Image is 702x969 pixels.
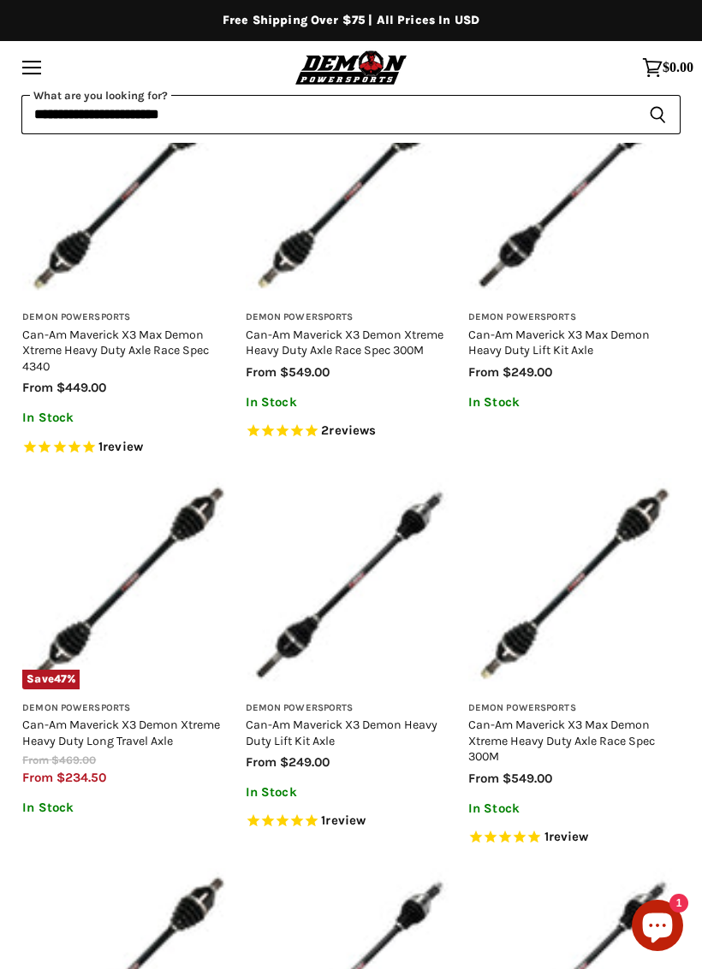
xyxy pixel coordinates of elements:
a: Can-Am Maverick X3 Max Demon Xtreme Heavy Duty Axle Race Spec 4340 [22,328,209,374]
span: Save % [22,670,80,688]
h3: Demon Powersports [22,702,234,715]
h3: Demon Powersports [468,311,680,324]
h3: Demon Powersports [468,702,680,715]
span: 1 reviews [98,439,143,454]
img: Demon Powersports [292,48,411,86]
span: $549.00 [280,364,330,380]
span: $249.00 [503,364,552,380]
span: 1 reviews [544,829,589,844]
p: In Stock [246,395,457,410]
span: $0.00 [663,60,693,75]
span: $549.00 [503,771,552,786]
img: Can-Am Maverick X3 Demon Xtreme Heavy Duty Long Travel Axle [22,478,234,689]
a: Can-Am Maverick X3 Max Demon Heavy Duty Lift Kit Axle [468,328,650,358]
span: review [103,439,143,454]
span: 2 reviews [321,422,376,438]
form: Product [21,95,681,134]
h3: Demon Powersports [22,311,234,324]
span: from [468,364,499,380]
span: review [325,813,366,829]
span: $449.00 [57,380,106,395]
inbox-online-store-chat: Shopify online store chat [627,900,688,955]
span: $469.00 [51,753,96,766]
img: Can-Am Maverick X3 Demon Xtreme Heavy Duty Axle Race Spec 300M [246,87,457,298]
span: 1 reviews [321,813,366,829]
span: review [549,829,589,844]
p: In Stock [468,801,680,816]
span: from [468,771,499,786]
span: from [246,754,277,770]
span: 47 [54,672,67,685]
a: Can-Am Maverick X3 Demon Xtreme Heavy Duty Long Travel Axle [22,718,220,748]
img: Can-Am Maverick X3 Max Demon Xtreme Heavy Duty Axle Race Spec 4340 [22,87,234,298]
span: Rated 5.0 out of 5 stars 1 reviews [246,812,457,830]
button: Search [635,95,681,134]
span: Rated 5.0 out of 5 stars 2 reviews [246,422,457,440]
span: reviews [329,422,376,438]
span: from [246,364,277,380]
span: from [22,753,49,766]
p: In Stock [22,801,234,815]
a: Can-Am Maverick X3 Demon Xtreme Heavy Duty Axle Race Spec 300M [246,328,443,358]
p: In Stock [468,395,680,410]
span: $234.50 [57,770,106,785]
p: In Stock [22,411,234,425]
a: Can-Am Maverick X3 Max Demon Xtreme Heavy Duty Axle Race Spec 300M [468,718,655,764]
h3: Demon Powersports [246,702,457,715]
a: Can-Am Maverick X3 Demon Xtreme Heavy Duty Long Travel AxleSave47% [22,478,234,689]
a: Can-Am Maverick X3 Demon Heavy Duty Lift Kit Axle [246,718,437,748]
img: Can-Am Maverick X3 Demon Heavy Duty Lift Kit Axle [246,478,457,689]
span: Rated 5.0 out of 5 stars 1 reviews [468,829,680,847]
span: $249.00 [280,754,330,770]
h3: Demon Powersports [246,311,457,324]
img: Can-Am Maverick X3 Max Demon Heavy Duty Lift Kit Axle [468,87,680,298]
span: from [22,770,53,785]
span: Rated 5.0 out of 5 stars 1 reviews [22,439,234,457]
input: When autocomplete results are available use up and down arrows to review and enter to select [21,95,635,134]
p: In Stock [246,785,457,800]
img: Can-Am Maverick X3 Max Demon Xtreme Heavy Duty Axle Race Spec 300M [468,478,680,689]
span: from [22,380,53,395]
a: $0.00 [634,49,702,86]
